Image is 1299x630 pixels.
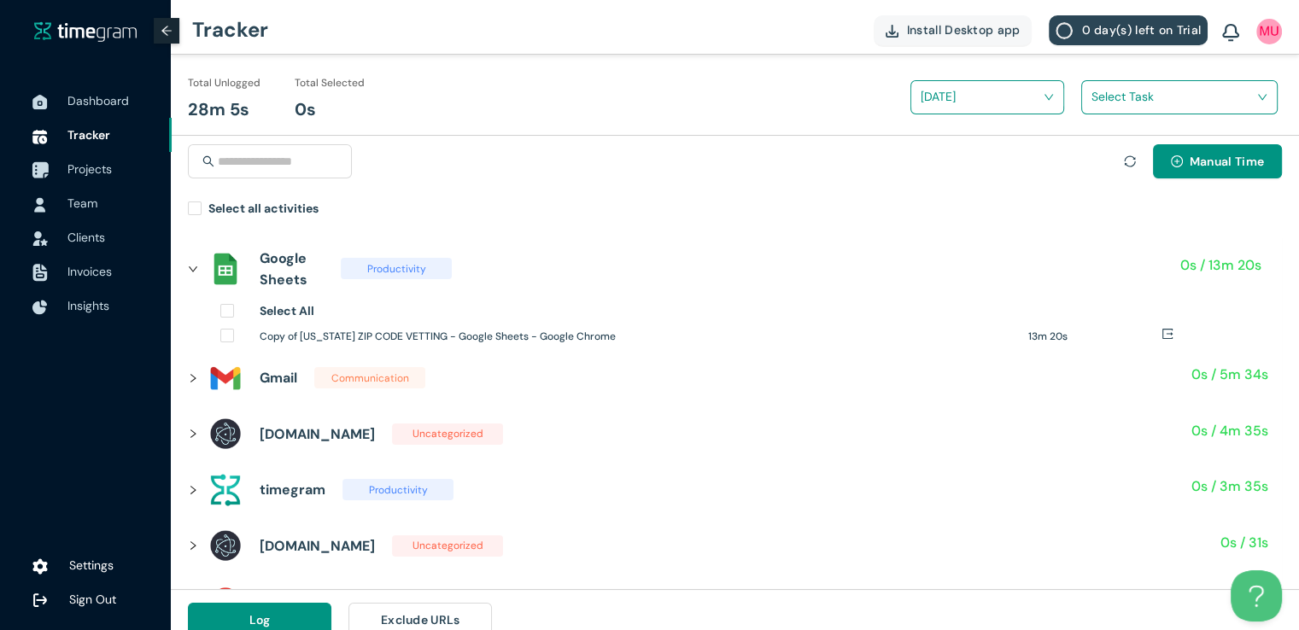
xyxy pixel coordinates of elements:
[1222,24,1239,43] img: BellIcon
[1180,254,1261,276] h1: 0s / 13m 20s
[1191,420,1268,441] h1: 0s / 4m 35s
[260,535,375,557] h1: [DOMAIN_NAME]
[188,485,198,495] span: right
[32,558,48,575] img: settings.78e04af822cf15d41b38c81147b09f22.svg
[188,75,260,91] h1: Total Unlogged
[192,4,268,55] h1: Tracker
[32,129,48,144] img: TimeTrackerIcon
[32,95,48,110] img: DashboardIcon
[392,535,503,557] span: Uncategorized
[161,25,173,37] span: arrow-left
[67,127,110,143] span: Tracker
[1191,364,1268,385] h1: 0s / 5m 34s
[32,231,48,246] img: InvoiceIcon
[32,300,48,315] img: InsightsIcon
[67,230,105,245] span: Clients
[34,21,137,42] img: timegram
[381,610,460,629] span: Exclude URLs
[67,93,129,108] span: Dashboard
[188,429,198,439] span: right
[208,252,243,286] img: assets%2Ficons%2Fsheets_official.png
[1190,152,1264,171] span: Manual Time
[392,423,503,445] span: Uncategorized
[295,75,365,91] h1: Total Selected
[69,592,116,607] span: Sign Out
[260,367,297,388] h1: Gmail
[32,162,49,179] img: ProjectIcon
[67,195,97,211] span: Team
[1161,328,1173,340] span: export
[1171,155,1183,169] span: plus-circle
[260,479,325,500] h1: timegram
[886,25,898,38] img: DownloadApp
[1081,20,1201,39] span: 0 day(s) left on Trial
[67,264,112,279] span: Invoices
[67,161,112,177] span: Projects
[188,96,249,123] h1: 28m 5s
[208,417,243,451] img: assets%2Ficons%2Felectron-logo.png
[260,301,314,320] h1: Select All
[208,361,243,395] img: assets%2Ficons%2Ficons8-gmail-240.png
[1256,19,1282,44] img: UserIcon
[32,197,48,213] img: UserIcon
[295,96,316,123] h1: 0s
[1124,155,1136,167] span: sync
[32,592,48,608] img: logOut.ca60ddd252d7bab9102ea2608abe0238.svg
[188,540,198,551] span: right
[208,199,319,218] h1: Select all activities
[32,264,48,282] img: InvoiceIcon
[1215,587,1268,609] h1: 0s / 30s
[188,373,198,383] span: right
[34,20,137,42] a: timegram
[202,155,214,167] span: search
[1028,329,1161,345] h1: 13m 20s
[907,20,1021,39] span: Install Desktop app
[341,258,452,279] span: Productivity
[342,479,453,500] span: Productivity
[260,423,375,445] h1: [DOMAIN_NAME]
[208,473,243,507] img: assets%2Ficons%2Ftg.png
[208,585,243,619] img: assets%2Ficons%2Ficons8-google-240.png
[208,528,243,563] img: assets%2Ficons%2Felectron-logo.png
[249,610,271,629] span: Log
[874,15,1033,45] button: Install Desktop app
[1220,532,1268,553] h1: 0s / 31s
[1153,144,1282,178] button: plus-circleManual Time
[314,367,425,388] span: Communication
[67,298,109,313] span: Insights
[188,264,198,274] span: right
[69,557,114,573] span: Settings
[260,329,1015,345] h1: Copy of [US_STATE] ZIP CODE VETTING - Google Sheets - Google Chrome
[260,248,324,290] h1: Google Sheets
[1049,15,1208,45] button: 0 day(s) left on Trial
[1231,570,1282,621] iframe: Toggle Customer Support
[1191,475,1268,497] h1: 0s / 3m 35s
